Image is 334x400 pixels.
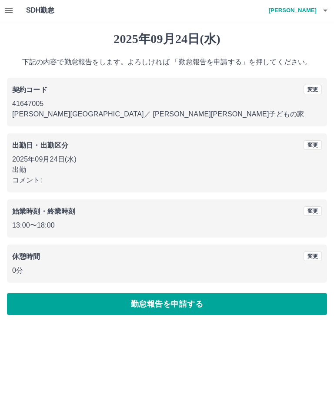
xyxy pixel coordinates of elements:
p: [PERSON_NAME][GEOGRAPHIC_DATA] ／ [PERSON_NAME][PERSON_NAME]子どもの家 [12,109,322,119]
p: 0分 [12,265,322,276]
b: 契約コード [12,86,47,93]
p: 出勤 [12,165,322,175]
p: 13:00 〜 18:00 [12,220,322,231]
button: 勤怠報告を申請する [7,293,327,315]
b: 出勤日・出勤区分 [12,142,68,149]
button: 変更 [304,85,322,94]
p: 下記の内容で勤怠報告をします。よろしければ 「勤怠報告を申請する」を押してください。 [7,57,327,67]
b: 始業時刻・終業時刻 [12,208,75,215]
button: 変更 [304,206,322,216]
b: 休憩時間 [12,253,40,260]
h1: 2025年09月24日(水) [7,32,327,46]
p: コメント: [12,175,322,185]
button: 変更 [304,140,322,150]
p: 41647005 [12,99,322,109]
p: 2025年09月24日(水) [12,154,322,165]
button: 変更 [304,251,322,261]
